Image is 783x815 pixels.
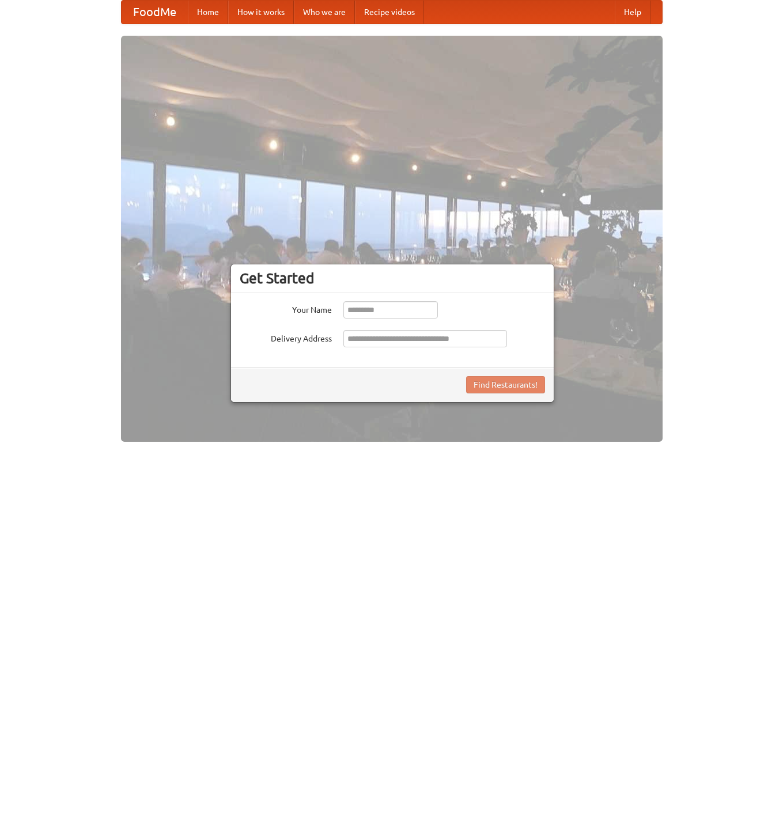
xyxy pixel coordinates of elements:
[466,376,545,393] button: Find Restaurants!
[294,1,355,24] a: Who we are
[122,1,188,24] a: FoodMe
[240,301,332,316] label: Your Name
[228,1,294,24] a: How it works
[240,270,545,287] h3: Get Started
[615,1,650,24] a: Help
[240,330,332,344] label: Delivery Address
[188,1,228,24] a: Home
[355,1,424,24] a: Recipe videos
